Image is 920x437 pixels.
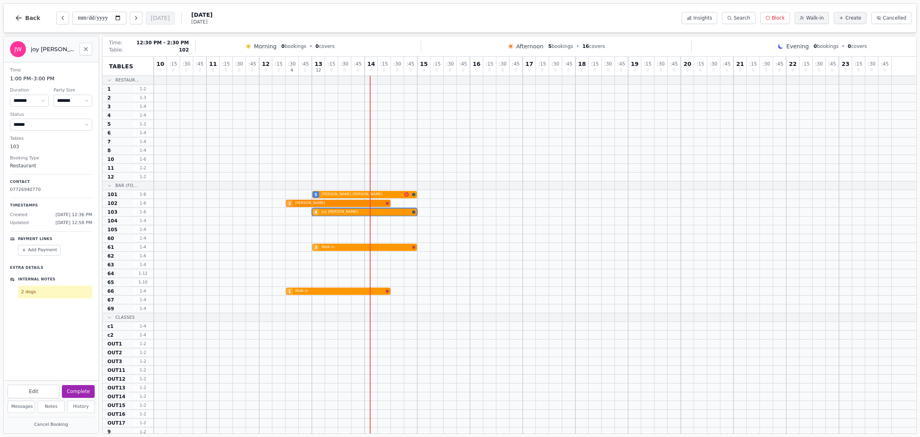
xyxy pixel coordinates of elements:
span: 62 [107,253,114,259]
span: 1 - 4 [133,288,153,294]
span: 0 [462,68,464,72]
span: 0 [185,68,188,72]
span: OUT13 [107,385,125,391]
span: 1 - 4 [133,103,153,109]
span: 0 [330,68,333,72]
span: 5 [548,44,551,49]
span: : 30 [868,62,875,66]
span: 0 [159,68,161,72]
span: 0 [712,68,715,72]
span: 1 - 4 [133,218,153,224]
span: Created [10,212,28,218]
span: : 15 [169,62,177,66]
button: Messages [8,401,35,413]
span: bookings [814,43,839,50]
dt: Party Size [54,87,92,94]
button: History [67,401,95,413]
span: : 30 [710,62,717,66]
span: 0 [502,68,504,72]
button: Edit [8,385,59,398]
span: 4 [291,68,293,72]
span: 1 - 6 [133,253,153,259]
span: 1 - 2 [133,411,153,417]
span: 15 [420,61,428,67]
span: 60 [107,235,114,242]
span: Table: [109,47,123,53]
span: : 30 [604,62,612,66]
button: [DATE] [146,12,175,24]
span: 1 - 2 [133,420,153,426]
span: 0 [172,68,174,72]
span: 0 [528,68,530,72]
span: : 45 [828,62,836,66]
span: : 15 [380,62,388,66]
span: covers [848,43,867,50]
span: 65 [107,279,114,286]
span: 1 - 4 [133,226,153,232]
span: Block [772,15,785,21]
span: 7 [107,139,111,145]
span: • [842,43,845,50]
span: : 45 [617,62,625,66]
p: Payment Links [18,236,52,242]
span: 0 [567,68,570,72]
span: 4 [107,112,111,119]
span: 0 [304,68,306,72]
span: 21 [736,61,744,67]
span: 11 [209,61,217,67]
span: : 15 [486,62,493,66]
span: OUT3 [107,358,122,365]
span: 0 [554,68,557,72]
span: 0 [594,68,596,72]
dd: 1:00 PM – 3:00 PM [10,75,92,83]
span: OUT14 [107,393,125,400]
span: c2 [107,332,113,338]
button: Block [760,12,790,24]
button: Notes [38,401,65,413]
span: 3 [107,103,111,110]
span: 1 - 2 [133,385,153,391]
button: Add Payment [18,245,61,256]
span: 0 [225,68,227,72]
span: 0 [357,68,359,72]
button: Complete [62,385,95,398]
span: : 45 [301,62,309,66]
span: 8 [107,147,111,154]
span: 0 [370,68,372,72]
span: Create [845,15,861,21]
span: 18 [578,61,586,67]
p: 2 dogs [21,289,89,296]
span: : 15 [591,62,599,66]
dt: Time [10,67,92,74]
span: 1 - 12 [133,270,153,276]
span: OUT16 [107,411,125,417]
span: 0 [315,44,319,49]
span: 0 [422,68,425,72]
span: 0 [857,68,860,72]
span: 12:30 PM - 2:30 PM [137,40,189,46]
span: 1 - 2 [133,393,153,399]
span: : 45 [459,62,467,66]
span: 1 - 2 [133,174,153,180]
span: [PERSON_NAME] [295,201,384,206]
p: 07726940770 [10,187,92,193]
span: 102 [107,200,117,207]
span: : 30 [235,62,243,66]
span: : 45 [565,62,572,66]
span: 0 [686,68,688,72]
span: : 15 [644,62,651,66]
span: 0 [818,68,820,72]
span: 10 [107,156,114,163]
span: Morning [254,42,277,50]
span: 0 [660,68,662,72]
span: 0 [278,68,280,72]
span: 3 [315,244,317,250]
span: 10 [157,61,164,67]
span: 0 [778,68,781,72]
span: Tables [109,62,133,70]
span: Evening [786,42,809,50]
dt: Tables [10,135,92,142]
span: covers [315,43,335,50]
span: 1 - 6 [133,156,153,162]
span: 0 [581,68,583,72]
